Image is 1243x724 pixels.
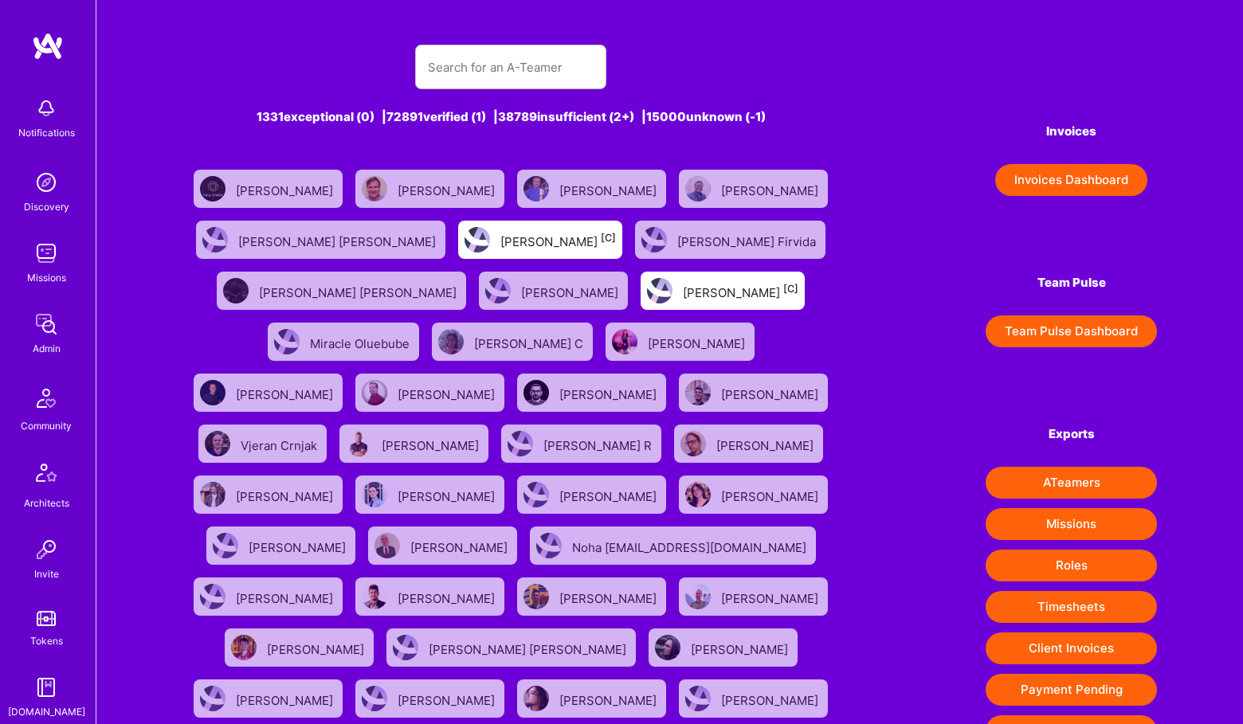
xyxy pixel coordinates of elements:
div: [PERSON_NAME] [559,178,660,199]
a: User Avatar[PERSON_NAME] [672,673,834,724]
div: Architects [24,495,69,511]
img: User Avatar [362,482,387,507]
img: User Avatar [685,686,711,711]
div: [PERSON_NAME] [721,688,821,709]
img: User Avatar [213,533,238,558]
img: User Avatar [465,227,490,252]
a: User Avatar[PERSON_NAME] [333,418,495,469]
div: [PERSON_NAME] [236,382,336,403]
div: [PERSON_NAME] [PERSON_NAME] [429,637,629,658]
img: logo [32,32,64,61]
a: User Avatar[PERSON_NAME] [511,673,672,724]
div: [PERSON_NAME] [559,688,660,709]
img: User Avatar [200,176,225,202]
img: bell [30,92,62,124]
img: User Avatar [393,635,418,660]
div: [PERSON_NAME] [721,382,821,403]
a: User Avatar[PERSON_NAME] [PERSON_NAME] [210,265,472,316]
img: User Avatar [641,227,667,252]
a: User Avatar[PERSON_NAME] [218,622,380,673]
button: Team Pulse Dashboard [986,315,1157,347]
a: User Avatar[PERSON_NAME] [511,163,672,214]
div: Admin [33,340,61,357]
img: teamwork [30,237,62,269]
img: User Avatar [274,329,300,354]
img: User Avatar [523,482,549,507]
div: Community [21,417,72,434]
img: Community [27,379,65,417]
a: User Avatar[PERSON_NAME] [599,316,761,367]
a: User Avatar[PERSON_NAME] [349,163,511,214]
a: User Avatar[PERSON_NAME] [349,571,511,622]
div: [PERSON_NAME] [721,484,821,505]
div: 1331 exceptional (0) | 72891 verified (1) | 38789 insufficient (2+) | 15000 unknown (-1) [182,108,840,125]
img: admin teamwork [30,308,62,340]
div: Missions [27,269,66,286]
div: [PERSON_NAME] [398,178,498,199]
div: [PERSON_NAME] [398,586,498,607]
img: User Avatar [685,584,711,609]
a: User Avatar[PERSON_NAME] [668,418,829,469]
a: User Avatar[PERSON_NAME] [362,520,523,571]
img: User Avatar [200,380,225,405]
img: User Avatar [523,584,549,609]
input: Search for an A-Teamer [428,47,594,88]
div: Discovery [24,198,69,215]
img: User Avatar [200,686,225,711]
a: User AvatarVjeran Crnjak [192,418,333,469]
a: User Avatar[PERSON_NAME] [187,367,349,418]
div: [PERSON_NAME] [236,484,336,505]
a: User Avatar[PERSON_NAME] [672,571,834,622]
div: [PERSON_NAME] [PERSON_NAME] [259,280,460,301]
img: User Avatar [647,278,672,303]
a: User Avatar[PERSON_NAME] [349,673,511,724]
img: User Avatar [362,176,387,202]
img: User Avatar [438,329,464,354]
a: User Avatar[PERSON_NAME] [187,469,349,520]
div: [PERSON_NAME] [559,382,660,403]
button: ATeamers [986,467,1157,499]
div: [PERSON_NAME] [398,688,498,709]
img: Architects [27,456,65,495]
img: User Avatar [200,584,225,609]
h4: Team Pulse [986,276,1157,290]
img: User Avatar [523,380,549,405]
button: Invoices Dashboard [995,164,1147,196]
a: User Avatar[PERSON_NAME] [PERSON_NAME] [380,622,642,673]
img: User Avatar [523,686,549,711]
button: Payment Pending [986,674,1157,706]
div: [PERSON_NAME] [721,586,821,607]
a: User AvatarNoha [EMAIL_ADDRESS][DOMAIN_NAME] [523,520,822,571]
a: User Avatar[PERSON_NAME][C] [634,265,811,316]
div: [PERSON_NAME] [410,535,511,556]
div: [DOMAIN_NAME] [8,703,85,720]
div: [PERSON_NAME] [249,535,349,556]
img: User Avatar [202,227,228,252]
a: User Avatar[PERSON_NAME] [187,163,349,214]
a: User Avatar[PERSON_NAME] [187,571,349,622]
div: [PERSON_NAME] [236,586,336,607]
div: [PERSON_NAME] [683,280,798,301]
sup: [C] [783,283,798,295]
div: Noha [EMAIL_ADDRESS][DOMAIN_NAME] [572,535,810,556]
a: User Avatar[PERSON_NAME] [511,571,672,622]
button: Timesheets [986,591,1157,623]
img: tokens [37,611,56,626]
div: [PERSON_NAME] [721,178,821,199]
div: [PERSON_NAME] [559,586,660,607]
a: User Avatar[PERSON_NAME] [200,520,362,571]
img: User Avatar [508,431,533,456]
img: User Avatar [362,380,387,405]
a: User Avatar[PERSON_NAME] [472,265,634,316]
div: Vjeran Crnjak [241,433,320,454]
a: User Avatar[PERSON_NAME][C] [452,214,629,265]
img: User Avatar [655,635,680,660]
div: [PERSON_NAME] R [543,433,655,454]
button: Client Invoices [986,632,1157,664]
div: Invite [34,566,59,582]
a: User Avatar[PERSON_NAME] [349,469,511,520]
div: [PERSON_NAME] [267,637,367,658]
div: Notifications [18,124,75,141]
a: User Avatar[PERSON_NAME] [672,469,834,520]
div: [PERSON_NAME] [398,484,498,505]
